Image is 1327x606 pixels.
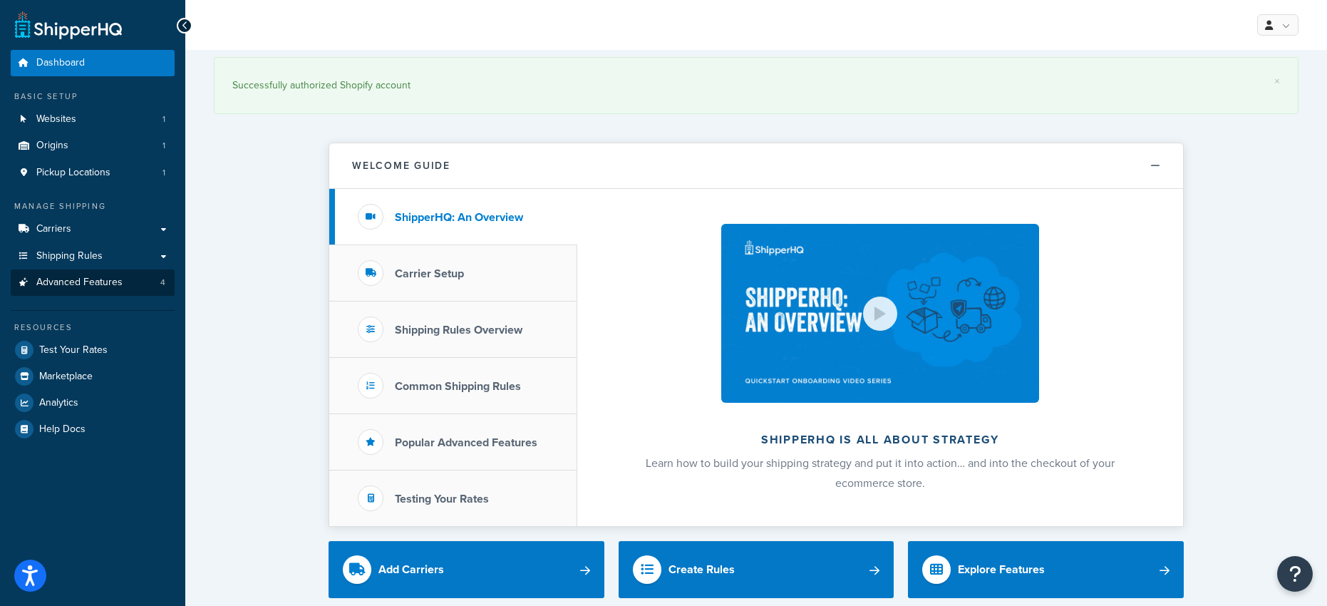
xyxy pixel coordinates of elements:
[39,371,93,383] span: Marketplace
[39,397,78,409] span: Analytics
[11,322,175,334] div: Resources
[11,216,175,242] a: Carriers
[11,160,175,186] a: Pickup Locations1
[646,455,1115,491] span: Learn how to build your shipping strategy and put it into action… and into the checkout of your e...
[162,113,165,125] span: 1
[11,390,175,416] a: Analytics
[11,91,175,103] div: Basic Setup
[36,113,76,125] span: Websites
[36,277,123,289] span: Advanced Features
[395,380,521,393] h3: Common Shipping Rules
[395,324,522,337] h3: Shipping Rules Overview
[232,76,1280,96] div: Successfully authorized Shopify account
[11,133,175,159] a: Origins1
[1274,76,1280,87] a: ×
[1277,556,1313,592] button: Open Resource Center
[378,560,444,580] div: Add Carriers
[395,267,464,280] h3: Carrier Setup
[721,224,1039,403] img: ShipperHQ is all about strategy
[36,140,68,152] span: Origins
[11,337,175,363] a: Test Your Rates
[11,133,175,159] li: Origins
[11,106,175,133] li: Websites
[668,560,735,580] div: Create Rules
[11,50,175,76] a: Dashboard
[162,140,165,152] span: 1
[395,436,537,449] h3: Popular Advanced Features
[395,493,489,505] h3: Testing Your Rates
[162,167,165,179] span: 1
[36,250,103,262] span: Shipping Rules
[11,200,175,212] div: Manage Shipping
[395,211,523,224] h3: ShipperHQ: An Overview
[160,277,165,289] span: 4
[11,269,175,296] a: Advanced Features4
[11,160,175,186] li: Pickup Locations
[36,57,85,69] span: Dashboard
[11,243,175,269] a: Shipping Rules
[11,106,175,133] a: Websites1
[39,423,86,436] span: Help Docs
[958,560,1045,580] div: Explore Features
[329,541,604,598] a: Add Carriers
[11,416,175,442] a: Help Docs
[36,223,71,235] span: Carriers
[619,541,894,598] a: Create Rules
[908,541,1184,598] a: Explore Features
[329,143,1183,189] button: Welcome Guide
[352,160,450,171] h2: Welcome Guide
[36,167,110,179] span: Pickup Locations
[11,269,175,296] li: Advanced Features
[11,364,175,389] a: Marketplace
[615,433,1145,446] h2: ShipperHQ is all about strategy
[39,344,108,356] span: Test Your Rates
